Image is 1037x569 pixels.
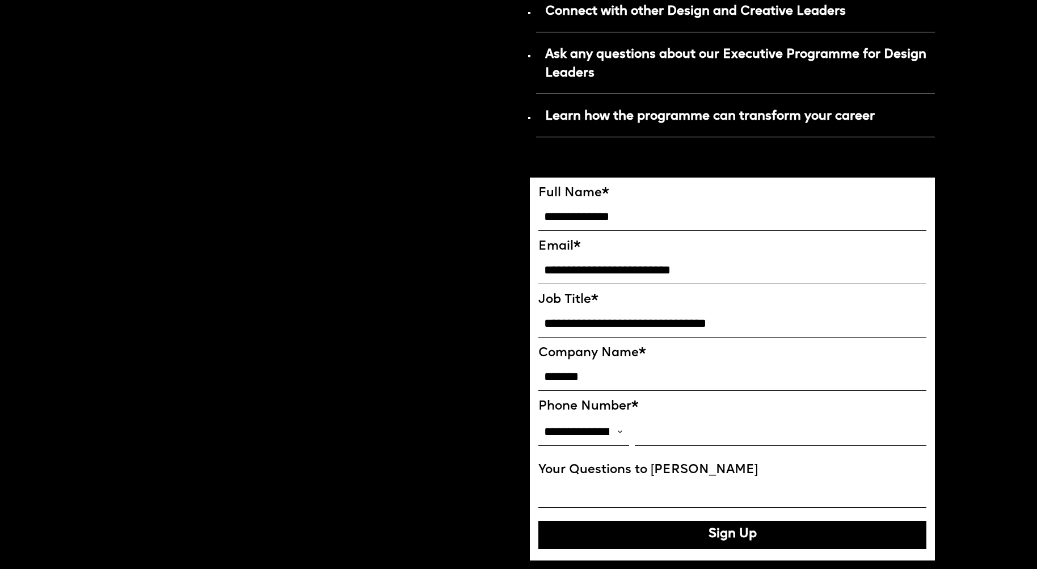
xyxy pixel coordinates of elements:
[538,399,926,414] label: Phone Number
[545,49,926,79] strong: Ask any questions about our Executive Programme for Design Leaders
[538,186,926,201] label: Full Name
[545,6,846,18] strong: Connect with other Design and Creative Leaders
[545,111,875,123] strong: Learn how the programme can transform your career
[538,463,926,478] label: Your Questions to [PERSON_NAME]
[538,346,926,361] label: Company Name
[538,293,926,307] label: Job Title
[538,239,926,254] label: Email
[538,521,926,549] button: Sign Up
